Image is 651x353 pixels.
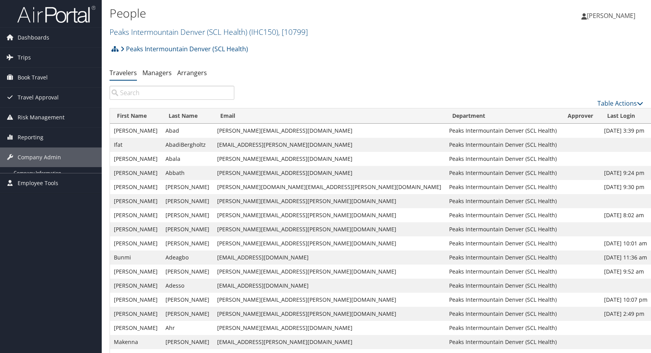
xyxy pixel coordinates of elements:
td: [EMAIL_ADDRESS][DOMAIN_NAME] [213,250,445,265]
td: [PERSON_NAME] [110,166,162,180]
span: [PERSON_NAME] [587,11,635,20]
a: Travelers [110,68,137,77]
td: Peaks Intermountain Denver (SCL Health) [445,180,561,194]
span: ( IHC150 ) [249,27,278,37]
td: [PERSON_NAME][EMAIL_ADDRESS][DOMAIN_NAME] [213,166,445,180]
td: [PERSON_NAME][DOMAIN_NAME][EMAIL_ADDRESS][PERSON_NAME][DOMAIN_NAME] [213,180,445,194]
td: Peaks Intermountain Denver (SCL Health) [445,152,561,166]
td: [PERSON_NAME] [162,208,213,222]
td: [PERSON_NAME] [162,236,213,250]
td: [PERSON_NAME][EMAIL_ADDRESS][DOMAIN_NAME] [213,152,445,166]
td: Peaks Intermountain Denver (SCL Health) [445,138,561,152]
td: [PERSON_NAME][EMAIL_ADDRESS][DOMAIN_NAME] [213,321,445,335]
a: Table Actions [597,99,643,108]
td: [PERSON_NAME] [162,265,213,279]
td: [PERSON_NAME][EMAIL_ADDRESS][PERSON_NAME][DOMAIN_NAME] [213,265,445,279]
td: Peaks Intermountain Denver (SCL Health) [445,124,561,138]
span: Dashboards [18,28,49,47]
input: Search [110,86,234,100]
td: [PERSON_NAME] [162,293,213,307]
a: Arrangers [177,68,207,77]
td: Peaks Intermountain Denver (SCL Health) [445,166,561,180]
span: Employee Tools [18,173,58,193]
td: Peaks Intermountain Denver (SCL Health) [445,208,561,222]
td: [EMAIL_ADDRESS][PERSON_NAME][DOMAIN_NAME] [213,335,445,349]
td: Ahr [162,321,213,335]
img: airportal-logo.png [17,5,95,23]
td: Makenna [110,335,162,349]
td: [PERSON_NAME] [110,307,162,321]
span: Company Admin [18,148,61,167]
td: [PERSON_NAME] [110,236,162,250]
span: Book Travel [18,68,48,87]
td: [PERSON_NAME] [162,194,213,208]
td: [PERSON_NAME] [162,307,213,321]
td: Bunmi [110,250,162,265]
td: [PERSON_NAME][EMAIL_ADDRESS][PERSON_NAME][DOMAIN_NAME] [213,208,445,222]
span: Reporting [18,128,43,147]
td: [PERSON_NAME][EMAIL_ADDRESS][DOMAIN_NAME] [213,124,445,138]
td: [PERSON_NAME] [110,180,162,194]
td: Abala [162,152,213,166]
td: [PERSON_NAME] [162,180,213,194]
td: [PERSON_NAME][EMAIL_ADDRESS][PERSON_NAME][DOMAIN_NAME] [213,236,445,250]
td: [PERSON_NAME] [110,152,162,166]
a: Peaks Intermountain Denver (SCL Health) [110,27,308,37]
td: Peaks Intermountain Denver (SCL Health) [445,250,561,265]
td: [PERSON_NAME] [110,293,162,307]
th: Last Name: activate to sort column descending [162,108,213,124]
td: Adesso [162,279,213,293]
td: Peaks Intermountain Denver (SCL Health) [445,321,561,335]
td: [PERSON_NAME] [110,124,162,138]
td: [PERSON_NAME][EMAIL_ADDRESS][PERSON_NAME][DOMAIN_NAME] [213,194,445,208]
td: [PERSON_NAME] [110,222,162,236]
span: , [ 10799 ] [278,27,308,37]
span: Travel Approval [18,88,59,107]
h1: People [110,5,465,22]
td: Ifat [110,138,162,152]
a: [PERSON_NAME] [581,4,643,27]
td: Peaks Intermountain Denver (SCL Health) [445,279,561,293]
td: [EMAIL_ADDRESS][PERSON_NAME][DOMAIN_NAME] [213,138,445,152]
td: [PERSON_NAME] [162,222,213,236]
td: Adeagbo [162,250,213,265]
a: Managers [142,68,172,77]
span: Risk Management [18,108,65,127]
th: Email: activate to sort column ascending [213,108,445,124]
span: Trips [18,48,31,67]
td: Peaks Intermountain Denver (SCL Health) [445,236,561,250]
td: AbadiBergholtz [162,138,213,152]
td: Abbath [162,166,213,180]
td: Peaks Intermountain Denver (SCL Health) [445,222,561,236]
td: [EMAIL_ADDRESS][DOMAIN_NAME] [213,279,445,293]
td: [PERSON_NAME] [162,335,213,349]
td: [PERSON_NAME][EMAIL_ADDRESS][PERSON_NAME][DOMAIN_NAME] [213,293,445,307]
td: Peaks Intermountain Denver (SCL Health) [445,307,561,321]
td: Peaks Intermountain Denver (SCL Health) [445,335,561,349]
td: [PERSON_NAME] [110,208,162,222]
a: Peaks Intermountain Denver (SCL Health) [120,41,248,57]
td: [PERSON_NAME] [110,279,162,293]
th: Department: activate to sort column ascending [445,108,561,124]
td: Peaks Intermountain Denver (SCL Health) [445,265,561,279]
td: Peaks Intermountain Denver (SCL Health) [445,194,561,208]
td: Peaks Intermountain Denver (SCL Health) [445,293,561,307]
td: [PERSON_NAME][EMAIL_ADDRESS][PERSON_NAME][DOMAIN_NAME] [213,222,445,236]
td: [PERSON_NAME] [110,265,162,279]
th: Approver [561,108,600,124]
td: [PERSON_NAME][EMAIL_ADDRESS][PERSON_NAME][DOMAIN_NAME] [213,307,445,321]
td: Abad [162,124,213,138]
th: First Name: activate to sort column ascending [110,108,162,124]
td: [PERSON_NAME] [110,321,162,335]
td: [PERSON_NAME] [110,194,162,208]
